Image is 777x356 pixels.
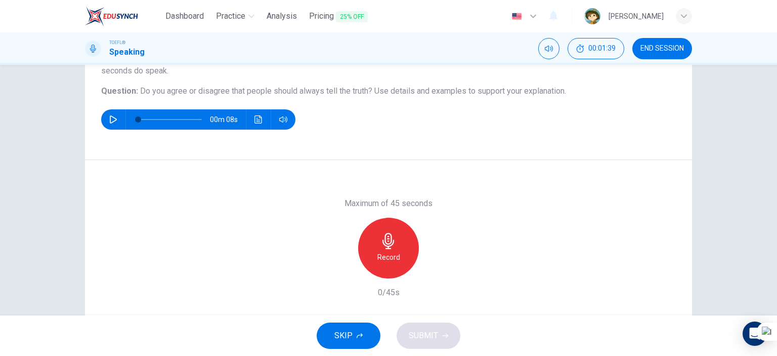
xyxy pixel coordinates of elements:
[165,10,204,22] span: Dashboard
[344,197,433,210] h6: Maximum of 45 seconds
[85,6,138,26] img: EduSynch logo
[632,38,692,59] button: END SESSION
[267,10,297,22] span: Analysis
[584,8,600,24] img: Profile picture
[210,109,246,130] span: 00m 08s
[109,39,125,46] span: TOEFL®
[140,86,372,96] span: Do you agree or disagree that people should always tell the truth?
[510,13,523,20] img: en
[101,85,676,97] h6: Question :
[358,218,419,279] button: Record
[568,38,624,59] div: Hide
[305,7,372,26] button: Pricing25% OFF
[377,251,400,263] h6: Record
[263,7,301,25] button: Analysis
[336,11,368,22] span: 25% OFF
[374,86,566,96] span: Use details and examples to support your explanation.
[317,323,380,349] button: SKIP
[216,10,245,22] span: Practice
[568,38,624,59] button: 00:01:39
[640,45,684,53] span: END SESSION
[609,10,664,22] div: [PERSON_NAME]
[378,287,400,299] h6: 0/45s
[161,7,208,25] button: Dashboard
[263,7,301,26] a: Analysis
[109,46,145,58] h1: Speaking
[161,7,208,26] a: Dashboard
[334,329,353,343] span: SKIP
[250,109,267,130] button: Click to see the audio transcription
[309,10,368,23] span: Pricing
[538,38,559,59] div: Mute
[212,7,258,25] button: Practice
[743,322,767,346] div: Open Intercom Messenger
[588,45,616,53] span: 00:01:39
[101,53,676,77] h6: Directions :
[85,6,161,26] a: EduSynch logo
